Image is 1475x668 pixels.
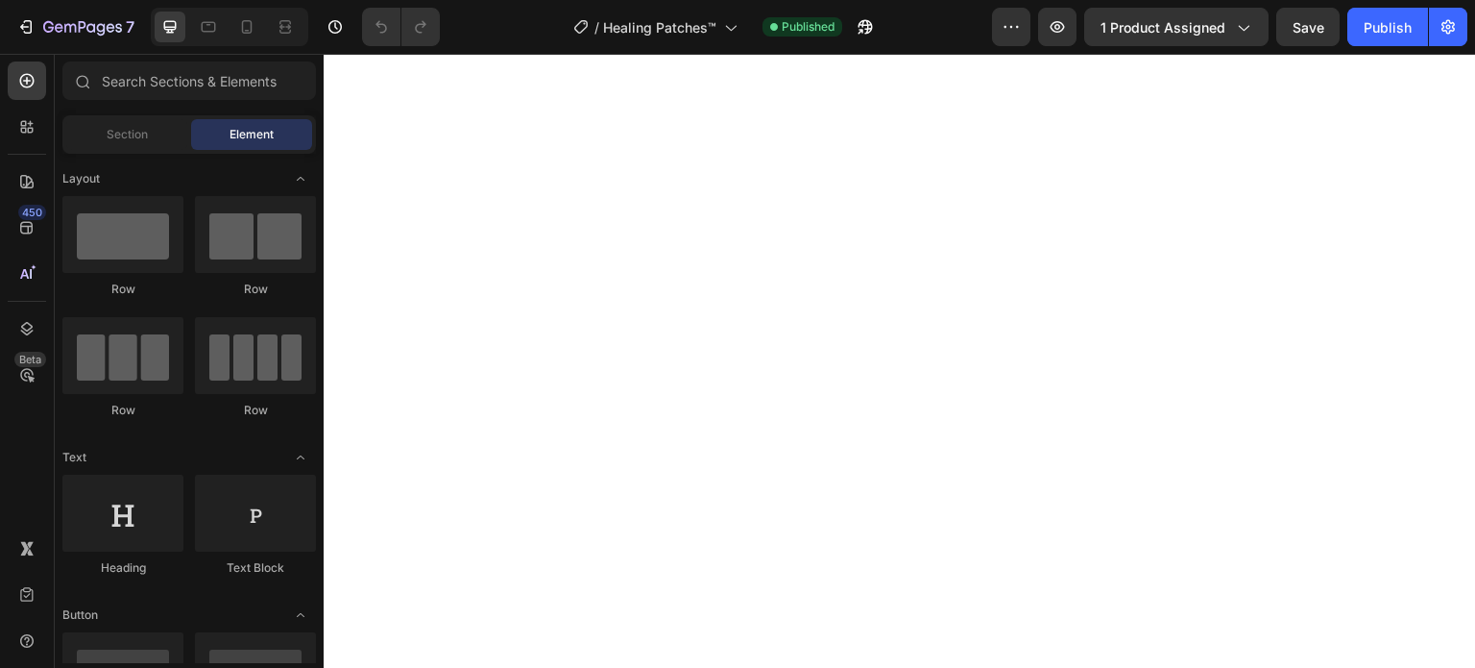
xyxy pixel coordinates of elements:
[62,281,183,298] div: Row
[1347,8,1428,46] button: Publish
[126,15,134,38] p: 7
[1084,8,1269,46] button: 1 product assigned
[107,126,148,143] span: Section
[195,559,316,577] div: Text Block
[285,163,316,194] span: Toggle open
[285,442,316,473] span: Toggle open
[62,606,98,624] span: Button
[1364,17,1412,37] div: Publish
[1100,17,1225,37] span: 1 product assigned
[195,402,316,419] div: Row
[18,205,46,220] div: 450
[62,402,183,419] div: Row
[594,17,599,37] span: /
[1293,19,1324,36] span: Save
[603,17,716,37] span: Healing Patches™
[362,8,440,46] div: Undo/Redo
[230,126,274,143] span: Element
[62,170,100,187] span: Layout
[195,281,316,298] div: Row
[62,559,183,577] div: Heading
[324,54,1475,668] iframe: Design area
[62,449,86,466] span: Text
[8,8,143,46] button: 7
[62,62,316,100] input: Search Sections & Elements
[1276,8,1340,46] button: Save
[285,600,316,631] span: Toggle open
[14,352,46,367] div: Beta
[782,18,834,36] span: Published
